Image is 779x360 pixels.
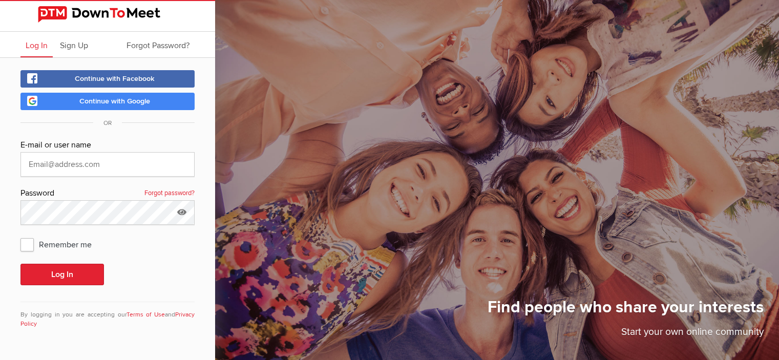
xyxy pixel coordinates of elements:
a: Forgot Password? [121,32,195,57]
span: Forgot Password? [127,40,190,51]
span: Sign Up [60,40,88,51]
span: Remember me [20,235,102,253]
div: By logging in you are accepting our and [20,302,195,329]
span: Continue with Google [79,97,150,105]
img: DownToMeet [38,6,177,23]
a: Continue with Google [20,93,195,110]
div: E-mail or user name [20,139,195,152]
h1: Find people who share your interests [488,297,764,325]
a: Forgot password? [144,187,195,200]
p: Start your own online community [488,325,764,345]
span: Continue with Facebook [75,74,155,83]
span: OR [93,119,122,127]
div: Password [20,187,195,200]
a: Continue with Facebook [20,70,195,88]
span: Log In [26,40,48,51]
a: Sign Up [55,32,93,57]
a: Log In [20,32,53,57]
a: Terms of Use [127,311,165,319]
input: Email@address.com [20,152,195,177]
button: Log In [20,264,104,285]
